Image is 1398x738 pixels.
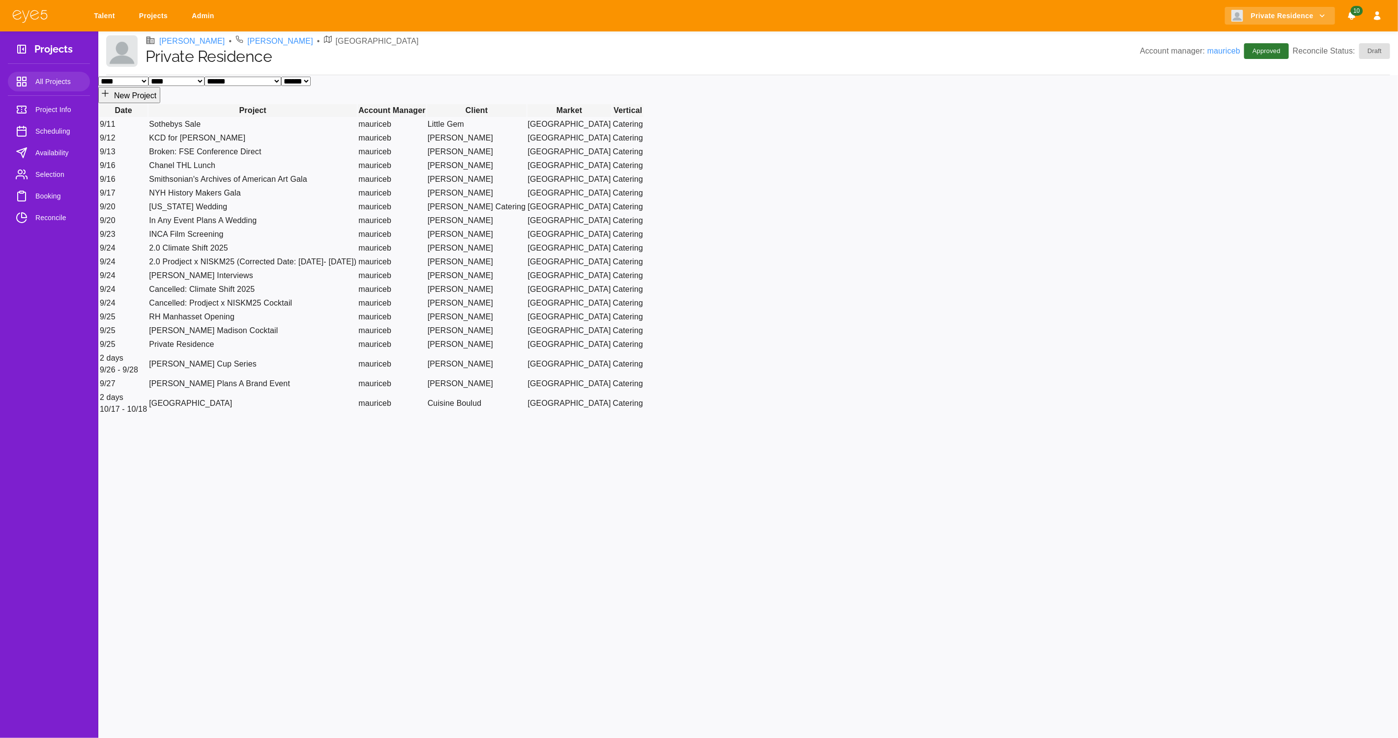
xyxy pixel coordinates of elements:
td: NYH History Makers Gala [148,187,357,199]
div: 9/16 [100,173,147,185]
td: [PERSON_NAME] Plans A Brand Event [148,377,357,390]
div: 9/23 [100,228,147,240]
td: mauriceb [358,269,426,282]
div: 9/16 [100,160,147,171]
td: Catering [612,187,644,199]
td: mauriceb [358,338,426,351]
td: [GEOGRAPHIC_DATA] [527,187,612,199]
td: [GEOGRAPHIC_DATA] [527,118,612,131]
td: mauriceb [358,228,426,241]
td: [PERSON_NAME] [427,187,526,199]
div: 9/20 [100,201,147,213]
td: mauriceb [358,118,426,131]
td: [GEOGRAPHIC_DATA] [527,311,612,323]
li: • [317,35,320,47]
a: [PERSON_NAME] [159,35,225,47]
td: [PERSON_NAME] [427,159,526,172]
div: 9/20 [100,215,147,227]
span: All Projects [35,76,82,87]
td: KCD for [PERSON_NAME] [148,132,357,144]
td: [GEOGRAPHIC_DATA] [527,132,612,144]
td: Catering [612,132,644,144]
td: [PERSON_NAME] [427,173,526,186]
td: Catering [612,269,644,282]
span: Scheduling [35,125,82,137]
td: [PERSON_NAME] [427,132,526,144]
span: Booking [35,190,82,202]
td: Catering [612,173,644,186]
td: [GEOGRAPHIC_DATA] [527,269,612,282]
td: mauriceb [358,159,426,172]
td: mauriceb [358,187,426,199]
div: 9/24 [100,297,147,309]
div: 9/12 [100,132,147,144]
td: Private Residence [148,338,357,351]
a: mauriceb [1207,47,1240,55]
a: Reconcile [8,208,90,227]
li: • [229,35,232,47]
div: 9/25 [100,311,147,323]
a: Projects [133,7,177,25]
th: Project [148,104,357,117]
span: Project Info [35,104,82,115]
a: [PERSON_NAME] [247,35,313,47]
td: 2.0 Climate Shift 2025 [148,242,357,255]
img: eye5 [12,9,48,23]
td: [GEOGRAPHIC_DATA] [527,324,612,337]
td: mauriceb [358,173,426,186]
td: [PERSON_NAME] Catering [427,200,526,213]
a: Project Info [8,100,90,119]
td: Catering [612,145,644,158]
span: Approved [1247,46,1286,56]
td: [PERSON_NAME] [427,283,526,296]
td: Catering [612,297,644,310]
td: Catering [612,283,644,296]
td: Smithsonian's Archives of American Art Gala [148,173,357,186]
a: Talent [87,7,125,25]
td: [PERSON_NAME] [427,338,526,351]
a: All Projects [8,72,90,91]
td: INCA Film Screening [148,228,357,241]
td: [GEOGRAPHIC_DATA] [527,159,612,172]
td: Catering [612,311,644,323]
td: mauriceb [358,324,426,337]
td: Catering [612,159,644,172]
div: 9/24 [100,270,147,282]
td: [GEOGRAPHIC_DATA] [527,297,612,310]
span: Availability [35,147,82,159]
td: [GEOGRAPHIC_DATA] [527,391,612,416]
td: [PERSON_NAME] [427,352,526,376]
button: New Project [98,87,160,103]
button: Notifications [1343,7,1361,25]
a: Scheduling [8,121,90,141]
div: 9/27 [100,378,147,390]
td: mauriceb [358,242,426,255]
td: [GEOGRAPHIC_DATA] [527,283,612,296]
td: Catering [612,352,644,376]
td: Catering [612,377,644,390]
div: 9/24 [100,284,147,295]
a: Availability [8,143,90,163]
td: [GEOGRAPHIC_DATA] [527,338,612,351]
td: Catering [612,391,644,416]
button: Private Residence [1225,7,1335,25]
td: [GEOGRAPHIC_DATA] [527,255,612,268]
td: [PERSON_NAME] [427,269,526,282]
td: Cuisine Boulud [427,391,526,416]
td: [PERSON_NAME] Cup Series [148,352,357,376]
th: Client [427,104,526,117]
td: Catering [612,228,644,241]
span: 10 [1350,6,1363,16]
td: [GEOGRAPHIC_DATA] [527,242,612,255]
p: [GEOGRAPHIC_DATA] [336,35,419,47]
td: [PERSON_NAME] [427,311,526,323]
td: [GEOGRAPHIC_DATA] [527,173,612,186]
td: [PERSON_NAME] [427,145,526,158]
div: 2 days [100,352,147,364]
td: Cancelled: Climate Shift 2025 [148,283,357,296]
td: Catering [612,214,644,227]
td: mauriceb [358,297,426,310]
img: Client logo [106,35,138,67]
span: Draft [1362,46,1388,56]
div: 10/17 - 10/18 [100,403,147,415]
